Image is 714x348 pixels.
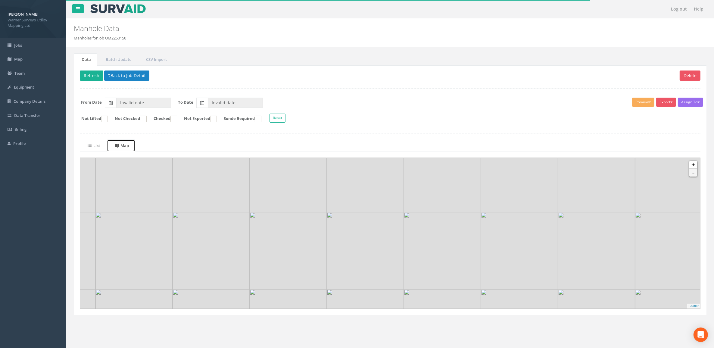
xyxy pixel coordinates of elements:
[81,99,102,105] label: From Date
[680,71,700,81] button: Delete
[173,212,250,289] img: 10@2x
[13,141,26,146] span: Profile
[8,17,59,28] span: Warner Surveys Utility Mapping Ltd
[178,99,194,105] label: To Date
[116,98,171,108] input: From Date
[115,143,129,148] uib-tab-heading: Map
[173,135,250,212] img: 9@2x
[148,116,177,122] label: Checked
[104,71,149,81] button: Back to Job Detail
[327,135,404,212] img: 9@2x
[178,116,217,122] label: Not Exported
[632,98,654,107] button: Preview
[404,212,481,289] img: 10@2x
[481,212,558,289] img: 10@2x
[14,56,23,62] span: Map
[558,135,635,212] img: 9@2x
[14,84,34,90] span: Equipment
[327,212,404,289] img: 10@2x
[218,116,261,122] label: Sonde Required
[80,71,103,81] button: Refresh
[14,113,40,118] span: Data Transfer
[80,140,106,152] a: List
[8,11,38,17] strong: [PERSON_NAME]
[88,143,100,148] uib-tab-heading: List
[8,10,59,28] a: [PERSON_NAME] Warner Surveys Utility Mapping Ltd
[270,114,285,123] button: Reset
[74,35,126,41] li: Manholes for Job UM2250150
[107,140,135,152] a: Map
[14,127,27,132] span: Billing
[14,99,45,104] span: Company Details
[14,42,22,48] span: Jobs
[74,24,600,32] h2: Manhole Data
[109,116,147,122] label: Not Checked
[14,71,25,76] span: Team
[689,304,699,308] a: Leaflet
[95,135,173,212] img: 9@2x
[138,53,173,66] a: CSV Import
[689,169,697,177] a: -
[656,98,676,107] button: Export
[75,116,108,122] label: Not Lifted
[250,212,327,289] img: 10@2x
[250,135,327,212] img: 9@2x
[481,135,558,212] img: 9@2x
[558,212,635,289] img: 10@2x
[678,98,703,107] button: Assign To
[689,161,697,169] a: +
[635,135,712,212] img: 9@2x
[98,53,138,66] a: Batch Update
[95,212,173,289] img: 10@2x
[694,328,708,342] div: Open Intercom Messenger
[404,135,481,212] img: 9@2x
[208,98,263,108] input: To Date
[74,53,97,66] a: Data
[635,212,712,289] img: 10@2x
